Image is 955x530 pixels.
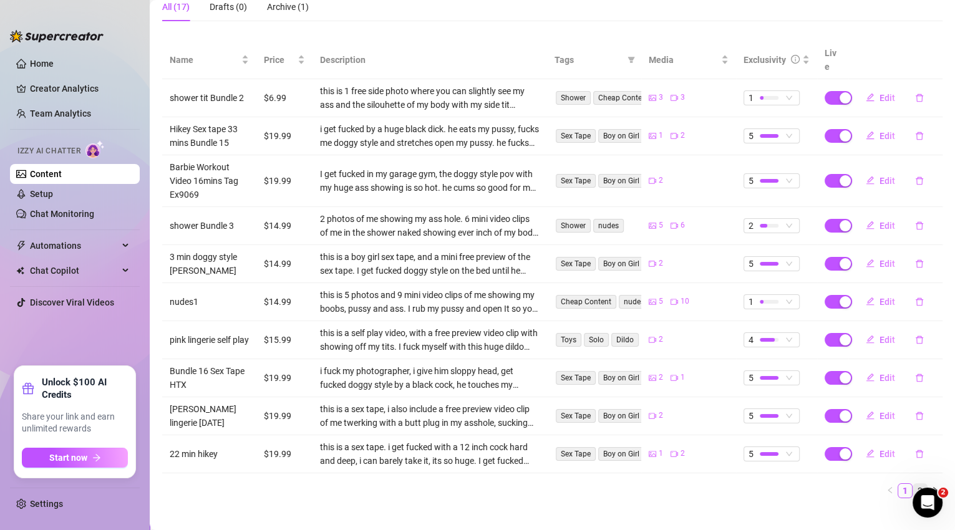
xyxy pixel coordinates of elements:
[641,41,735,79] th: Media
[556,129,596,143] span: Sex Tape
[85,140,105,158] img: AI Chatter
[915,132,924,140] span: delete
[915,335,924,344] span: delete
[30,261,119,281] span: Chat Copilot
[749,447,754,461] span: 5
[749,295,754,309] span: 1
[556,295,616,309] span: Cheap Content
[659,334,663,345] span: 2
[556,174,596,188] span: Sex Tape
[928,483,943,498] button: right
[671,450,678,458] span: video-camera
[749,129,754,143] span: 5
[649,94,656,102] span: picture
[16,241,26,251] span: thunderbolt
[749,371,754,385] span: 5
[256,41,313,79] th: Price
[915,297,924,306] span: delete
[320,212,539,239] div: 2 photos of me showing my ass hole. 6 mini video clips of me in the shower naked showing ever inc...
[856,444,905,464] button: Edit
[619,295,649,309] span: nudes
[162,435,256,473] td: 22 min hikey
[556,447,596,461] span: Sex Tape
[628,56,635,64] span: filter
[320,364,539,392] div: i fuck my photographer, i give him sloppy head, get fucked doggy style by a black cock, he touche...
[162,283,256,321] td: nudes1
[880,297,895,307] span: Edit
[320,440,539,468] div: this is a sex tape. i get fucked with a 12 inch cock hard and deep, i can barely take it, its so ...
[856,330,905,350] button: Edit
[856,171,905,191] button: Edit
[649,177,656,185] span: video-camera
[92,453,101,462] span: arrow-right
[856,292,905,312] button: Edit
[880,411,895,421] span: Edit
[556,219,591,233] span: Shower
[681,448,685,460] span: 2
[264,53,295,67] span: Price
[681,219,685,231] span: 6
[915,373,924,382] span: delete
[915,412,924,420] span: delete
[913,483,928,498] li: 2
[749,409,754,423] span: 5
[659,296,663,307] span: 5
[22,382,34,395] span: gift
[556,409,596,423] span: Sex Tape
[17,145,80,157] span: Izzy AI Chatter
[915,259,924,268] span: delete
[649,260,656,267] span: video-camera
[256,79,313,117] td: $6.99
[791,55,800,64] span: info-circle
[866,131,875,140] span: edit
[866,176,875,185] span: edit
[30,297,114,307] a: Discover Viral Videos
[584,333,609,347] span: Solo
[649,132,656,140] span: picture
[320,122,539,150] div: i get fucked by a huge black dick. he eats my pussy, fucks me doggy style and stretches open my p...
[681,130,685,142] span: 2
[162,155,256,207] td: Barbie Workout Video 16mins Tag Ex9069
[817,41,848,79] th: Live
[659,372,663,383] span: 2
[649,336,656,344] span: video-camera
[856,88,905,108] button: Edit
[598,257,644,271] span: Boy on Girl
[320,288,539,316] div: this is 5 photos and 9 mini video clips of me showing my boobs, pussy and ass. I rub my pussy and...
[162,207,256,245] td: shower Bundle 3
[913,488,943,518] iframe: Intercom live chat
[905,406,934,426] button: delete
[162,117,256,155] td: Hikey Sex tape 33 mins Bundle 15
[256,283,313,321] td: $14.99
[931,486,939,494] span: right
[866,411,875,420] span: edit
[556,257,596,271] span: Sex Tape
[649,222,656,229] span: picture
[49,453,87,463] span: Start now
[256,155,313,207] td: $19.99
[649,450,656,458] span: picture
[880,93,895,103] span: Edit
[556,371,596,385] span: Sex Tape
[659,448,663,460] span: 1
[30,189,53,199] a: Setup
[598,129,644,143] span: Boy on Girl
[22,448,128,468] button: Start nowarrow-right
[256,321,313,359] td: $15.99
[913,484,927,498] a: 2
[659,410,663,422] span: 2
[898,483,913,498] li: 1
[915,94,924,102] span: delete
[749,91,754,105] span: 1
[30,499,63,509] a: Settings
[880,131,895,141] span: Edit
[744,53,786,67] div: Exclusivity
[856,368,905,388] button: Edit
[856,406,905,426] button: Edit
[883,483,898,498] li: Previous Page
[880,221,895,231] span: Edit
[671,222,678,229] span: video-camera
[42,376,128,401] strong: Unlock $100 AI Credits
[22,411,128,435] span: Share your link and earn unlimited rewards
[162,41,256,79] th: Name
